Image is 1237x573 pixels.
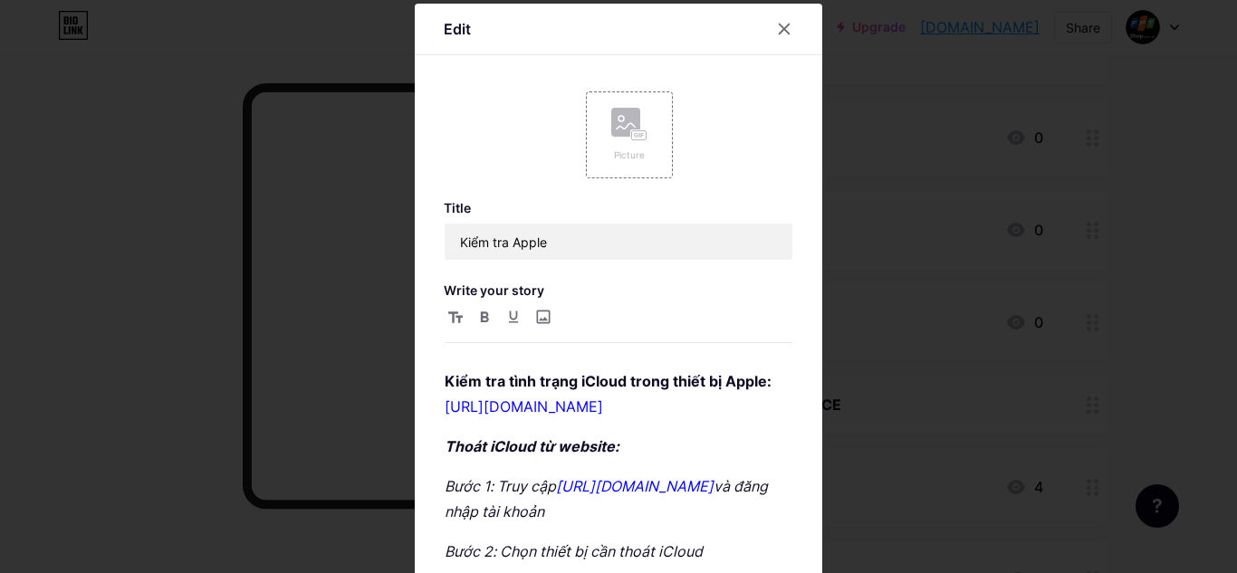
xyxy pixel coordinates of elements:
a: [URL][DOMAIN_NAME] [556,477,714,495]
h3: Title [444,200,793,215]
em: Thoát iCloud từ website: [445,437,619,455]
div: Edit [444,18,471,40]
a: [URL][DOMAIN_NAME] [445,397,603,415]
div: Picture [611,148,647,162]
em: Bước 2: Chọn thiết bị cần thoát iCloud [445,542,703,560]
strong: Kiểm tra tình trạng iCloud trong thiết bị Apple: [445,372,772,390]
em: Bước 1: Truy cập [445,477,556,495]
h3: Write your story [444,282,793,298]
input: Title [445,224,792,260]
